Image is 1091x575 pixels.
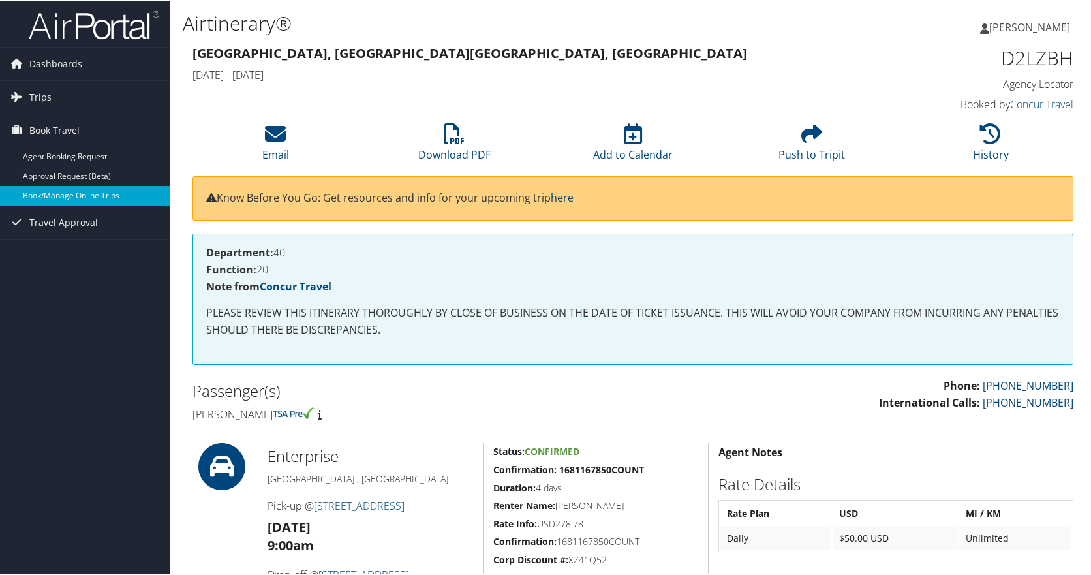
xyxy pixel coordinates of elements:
[493,516,537,529] strong: Rate Info:
[268,535,314,553] strong: 9:00am
[989,19,1070,33] span: [PERSON_NAME]
[778,129,845,161] a: Push to Tripit
[718,472,1073,494] h2: Rate Details
[29,8,159,39] img: airportal-logo.png
[192,43,747,61] strong: [GEOGRAPHIC_DATA], [GEOGRAPHIC_DATA] [GEOGRAPHIC_DATA], [GEOGRAPHIC_DATA]
[206,263,1060,273] h4: 20
[493,480,536,493] strong: Duration:
[973,129,1009,161] a: History
[268,517,311,535] strong: [DATE]
[206,246,1060,256] h4: 40
[206,261,256,275] strong: Function:
[959,525,1071,549] td: Unlimited
[718,444,782,458] strong: Agent Notes
[29,80,52,112] span: Trips
[868,96,1073,110] h4: Booked by
[206,303,1060,337] p: PLEASE REVIEW THIS ITINERARY THOROUGHLY BY CLOSE OF BUSINESS ON THE DATE OF TICKET ISSUANCE. THIS...
[868,43,1073,70] h1: D2LZBH
[268,444,473,466] h2: Enterprise
[720,501,831,524] th: Rate Plan
[206,244,273,258] strong: Department:
[493,552,568,565] strong: Corp Discount #:
[593,129,673,161] a: Add to Calendar
[944,377,980,392] strong: Phone:
[959,501,1071,524] th: MI / KM
[833,525,958,549] td: $50.00 USD
[493,534,557,546] strong: Confirmation:
[206,189,1060,206] p: Know Before You Go: Get resources and info for your upcoming trip
[493,498,555,510] strong: Renter Name:
[1010,96,1073,110] a: Concur Travel
[493,444,525,456] strong: Status:
[418,129,491,161] a: Download PDF
[260,278,331,292] a: Concur Travel
[262,129,289,161] a: Email
[493,462,644,474] strong: Confirmation: 1681167850COUNT
[493,552,698,565] h5: XZ41Q52
[983,394,1073,409] a: [PHONE_NUMBER]
[273,406,315,418] img: tsa-precheck.png
[493,480,698,493] h5: 4 days
[493,498,698,511] h5: [PERSON_NAME]
[183,8,783,36] h1: Airtinerary®
[833,501,958,524] th: USD
[192,67,848,81] h4: [DATE] - [DATE]
[268,471,473,484] h5: [GEOGRAPHIC_DATA] , [GEOGRAPHIC_DATA]
[980,7,1083,46] a: [PERSON_NAME]
[493,516,698,529] h5: USD278.78
[314,497,405,512] a: [STREET_ADDRESS]
[525,444,579,456] span: Confirmed
[983,377,1073,392] a: [PHONE_NUMBER]
[192,406,623,420] h4: [PERSON_NAME]
[29,205,98,238] span: Travel Approval
[868,76,1073,90] h4: Agency Locator
[192,379,623,401] h2: Passenger(s)
[268,497,473,512] h4: Pick-up @
[879,394,980,409] strong: International Calls:
[29,113,80,146] span: Book Travel
[551,189,574,204] a: here
[206,278,331,292] strong: Note from
[29,46,82,79] span: Dashboards
[493,534,698,547] h5: 1681167850COUNT
[720,525,831,549] td: Daily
